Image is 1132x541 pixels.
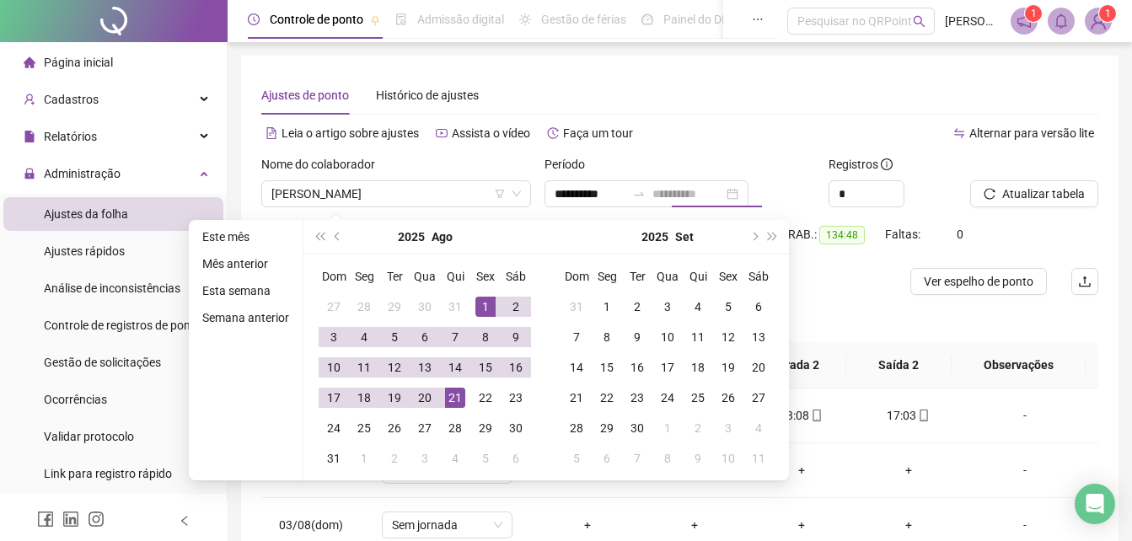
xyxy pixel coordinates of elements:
td: 2025-07-28 [349,292,379,322]
div: 15 [597,357,617,378]
span: Ajustes de ponto [261,88,349,102]
td: 2025-09-17 [652,352,683,383]
td: 2025-09-21 [561,383,592,413]
div: 28 [354,297,374,317]
span: facebook [37,511,54,528]
span: upload [1078,275,1092,288]
div: 10 [657,327,678,347]
div: 4 [354,327,374,347]
div: 19 [718,357,738,378]
span: mobile [916,410,930,421]
span: ellipsis [752,13,764,25]
div: + [547,516,627,534]
td: 2025-08-29 [470,413,501,443]
span: Link para registro rápido [44,467,172,480]
div: 3 [324,327,344,347]
div: 9 [688,448,708,469]
td: 2025-07-29 [379,292,410,322]
td: 2025-08-28 [440,413,470,443]
div: - [975,461,1075,479]
td: 2025-10-09 [683,443,713,474]
td: 2025-10-10 [713,443,743,474]
div: 29 [475,418,496,438]
div: 2 [384,448,405,469]
span: notification [1017,13,1032,29]
sup: 1 [1025,5,1042,22]
div: 13:08 [761,406,841,425]
div: + [654,516,734,534]
div: 11 [748,448,769,469]
th: Seg [592,261,622,292]
div: 19 [384,388,405,408]
div: + [868,516,948,534]
div: 20 [748,357,769,378]
span: to [632,187,646,201]
span: [PERSON_NAME] [945,12,1001,30]
div: H. TRAB.: [767,225,885,244]
div: 6 [748,297,769,317]
span: filter [495,189,505,199]
button: year panel [641,220,668,254]
span: file-done [395,13,407,25]
div: 10 [718,448,738,469]
span: bell [1054,13,1069,29]
td: 2025-09-24 [652,383,683,413]
div: 26 [718,388,738,408]
div: 30 [415,297,435,317]
td: 2025-09-11 [683,322,713,352]
td: 2025-10-08 [652,443,683,474]
span: home [24,56,35,68]
td: 2025-09-05 [470,443,501,474]
button: next-year [744,220,763,254]
span: pushpin [370,15,380,25]
span: Página inicial [44,56,113,69]
td: 2025-09-05 [713,292,743,322]
div: 17 [324,388,344,408]
td: 2025-09-03 [410,443,440,474]
td: 2025-09-23 [622,383,652,413]
td: 2025-09-18 [683,352,713,383]
span: 1 [1031,8,1037,19]
button: Ver espelho de ponto [910,268,1047,295]
div: 27 [415,418,435,438]
td: 2025-09-07 [561,322,592,352]
div: 13 [415,357,435,378]
div: 27 [324,297,344,317]
button: super-prev-year [310,220,329,254]
span: Histórico de ajustes [376,88,479,102]
div: Open Intercom Messenger [1075,484,1115,524]
li: Semana anterior [196,308,296,328]
td: 2025-09-04 [440,443,470,474]
th: Dom [561,261,592,292]
div: 30 [627,418,647,438]
div: 2 [688,418,708,438]
div: 2 [627,297,647,317]
div: 29 [384,297,405,317]
div: + [761,461,841,479]
td: 2025-10-01 [652,413,683,443]
td: 2025-10-02 [683,413,713,443]
td: 2025-10-07 [622,443,652,474]
td: 2025-08-02 [501,292,531,322]
span: Alternar para versão lite [969,126,1094,140]
button: month panel [675,220,694,254]
td: 2025-09-04 [683,292,713,322]
td: 2025-08-10 [319,352,349,383]
span: Cadastros [44,93,99,106]
div: 29 [597,418,617,438]
th: Seg [349,261,379,292]
td: 2025-08-06 [410,322,440,352]
div: 31 [324,448,344,469]
td: 2025-08-16 [501,352,531,383]
span: Gestão de solicitações [44,356,161,369]
div: 3 [657,297,678,317]
div: 6 [415,327,435,347]
div: 6 [506,448,526,469]
div: 31 [566,297,587,317]
td: 2025-09-19 [713,352,743,383]
span: info-circle [881,158,893,170]
span: search [913,15,925,28]
td: 2025-08-27 [410,413,440,443]
div: 5 [384,327,405,347]
div: 1 [354,448,374,469]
